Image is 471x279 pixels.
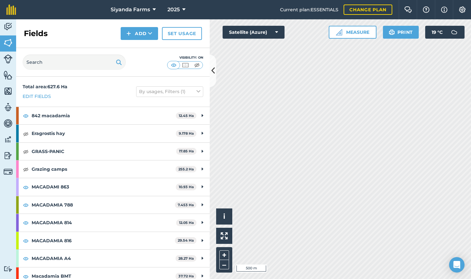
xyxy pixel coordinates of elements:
[23,130,29,138] img: svg+xml;base64,PHN2ZyB4bWxucz0iaHR0cDovL3d3dy53My5vcmcvMjAwMC9zdmciIHdpZHRoPSIxOCIgaGVpZ2h0PSIyNC...
[32,143,176,160] strong: GRASS-PANIC
[111,6,150,14] span: Siyanda Farms
[4,86,13,96] img: svg+xml;base64,PHN2ZyB4bWxucz0iaHR0cDovL3d3dy53My5vcmcvMjAwMC9zdmciIHdpZHRoPSI1NiIgaGVpZ2h0PSI2MC...
[448,26,461,39] img: svg+xml;base64,PD94bWwgdmVyc2lvbj0iMS4wIiBlbmNvZGluZz0idXRmLTgiPz4KPCEtLSBHZW5lcmF0b3I6IEFkb2JlIE...
[4,151,13,160] img: svg+xml;base64,PD94bWwgdmVyc2lvbj0iMS4wIiBlbmNvZGluZz0idXRmLTgiPz4KPCEtLSBHZW5lcmF0b3I6IEFkb2JlIE...
[4,70,13,80] img: svg+xml;base64,PHN2ZyB4bWxucz0iaHR0cDovL3d3dy53My5vcmcvMjAwMC9zdmciIHdpZHRoPSI1NiIgaGVpZ2h0PSI2MC...
[179,131,194,136] strong: 9.178 Ha
[167,6,180,14] span: 2025
[223,212,225,220] span: i
[219,260,229,269] button: –
[23,219,29,226] img: svg+xml;base64,PHN2ZyB4bWxucz0iaHR0cDovL3d3dy53My5vcmcvMjAwMC9zdmciIHdpZHRoPSIxOCIgaGVpZ2h0PSIyNC...
[24,28,48,39] h2: Fields
[458,6,466,13] img: A cog icon
[32,107,176,124] strong: 842 macadamia
[178,274,194,278] strong: 37.72 Ha
[16,125,210,142] div: Eragrostis hay9.178 Ha
[136,86,203,97] button: By usages, Filters (1)
[4,266,13,272] img: svg+xml;base64,PD94bWwgdmVyc2lvbj0iMS4wIiBlbmNvZGluZz0idXRmLTgiPz4KPCEtLSBHZW5lcmF0b3I6IEFkb2JlIE...
[16,143,210,160] div: GRASS-PANIC17.85 Ha
[23,148,29,155] img: svg+xml;base64,PHN2ZyB4bWxucz0iaHR0cDovL3d3dy53My5vcmcvMjAwMC9zdmciIHdpZHRoPSIxOCIgaGVpZ2h0PSIyNC...
[32,250,175,267] strong: MACADAMIA A4
[4,54,13,63] img: svg+xml;base64,PD94bWwgdmVyc2lvbj0iMS4wIiBlbmNvZGluZz0idXRmLTgiPz4KPCEtLSBHZW5lcmF0b3I6IEFkb2JlIE...
[4,167,13,176] img: svg+xml;base64,PD94bWwgdmVyc2lvbj0iMS4wIiBlbmNvZGluZz0idXRmLTgiPz4KPCEtLSBHZW5lcmF0b3I6IEFkb2JlIE...
[167,55,203,60] div: Visibility: On
[23,201,29,209] img: svg+xml;base64,PHN2ZyB4bWxucz0iaHR0cDovL3d3dy53My5vcmcvMjAwMC9zdmciIHdpZHRoPSIxOCIgaGVpZ2h0PSIyNC...
[126,30,131,37] img: svg+xml;base64,PHN2ZyB4bWxucz0iaHR0cDovL3d3dy53My5vcmcvMjAwMC9zdmciIHdpZHRoPSIxNCIgaGVpZ2h0PSIyNC...
[23,84,67,90] strong: Total area : 627.6 Ha
[449,257,465,273] div: Open Intercom Messenger
[23,165,29,173] img: svg+xml;base64,PHN2ZyB4bWxucz0iaHR0cDovL3d3dy53My5vcmcvMjAwMC9zdmciIHdpZHRoPSIxOCIgaGVpZ2h0PSIyNC...
[219,250,229,260] button: +
[193,62,201,68] img: svg+xml;base64,PHN2ZyB4bWxucz0iaHR0cDovL3d3dy53My5vcmcvMjAwMC9zdmciIHdpZHRoPSI1MCIgaGVpZ2h0PSI0MC...
[32,232,175,249] strong: MACADAMIA 816
[344,5,392,15] a: Change plan
[32,160,175,178] strong: Grazing camps
[4,22,13,32] img: svg+xml;base64,PD94bWwgdmVyc2lvbj0iMS4wIiBlbmNvZGluZz0idXRmLTgiPz4KPCEtLSBHZW5lcmF0b3I6IEFkb2JlIE...
[170,62,178,68] img: svg+xml;base64,PHN2ZyB4bWxucz0iaHR0cDovL3d3dy53My5vcmcvMjAwMC9zdmciIHdpZHRoPSI1MCIgaGVpZ2h0PSI0MC...
[178,256,194,261] strong: 28.27 Ha
[179,185,194,189] strong: 10.93 Ha
[221,232,228,239] img: Four arrows, one pointing top left, one top right, one bottom right and the last bottom left
[179,220,194,225] strong: 12.05 Ha
[16,196,210,214] div: MACADAMIA 7887.453 Ha
[32,178,176,196] strong: MACADAMI 863
[4,135,13,144] img: svg+xml;base64,PD94bWwgdmVyc2lvbj0iMS4wIiBlbmNvZGluZz0idXRmLTgiPz4KPCEtLSBHZW5lcmF0b3I6IEFkb2JlIE...
[329,26,376,39] button: Measure
[16,232,210,249] div: MACADAMIA 81629.54 Ha
[16,214,210,231] div: MACADAMIA 81412.05 Ha
[179,113,194,118] strong: 12.45 Ha
[23,237,29,245] img: svg+xml;base64,PHN2ZyB4bWxucz0iaHR0cDovL3d3dy53My5vcmcvMjAwMC9zdmciIHdpZHRoPSIxOCIgaGVpZ2h0PSIyNC...
[23,112,29,120] img: svg+xml;base64,PHN2ZyB4bWxucz0iaHR0cDovL3d3dy53My5vcmcvMjAwMC9zdmciIHdpZHRoPSIxOCIgaGVpZ2h0PSIyNC...
[121,27,158,40] button: Add
[32,125,176,142] strong: Eragrostis hay
[4,102,13,112] img: svg+xml;base64,PD94bWwgdmVyc2lvbj0iMS4wIiBlbmNvZGluZz0idXRmLTgiPz4KPCEtLSBHZW5lcmF0b3I6IEFkb2JlIE...
[178,238,194,243] strong: 29.54 Ha
[389,28,395,36] img: svg+xml;base64,PHN2ZyB4bWxucz0iaHR0cDovL3d3dy53My5vcmcvMjAwMC9zdmciIHdpZHRoPSIxOSIgaGVpZ2h0PSIyNC...
[23,54,126,70] input: Search
[178,203,194,207] strong: 7.453 Ha
[116,58,122,66] img: svg+xml;base64,PHN2ZyB4bWxucz0iaHR0cDovL3d3dy53My5vcmcvMjAwMC9zdmciIHdpZHRoPSIxOSIgaGVpZ2h0PSIyNC...
[216,208,232,225] button: i
[23,255,29,262] img: svg+xml;base64,PHN2ZyB4bWxucz0iaHR0cDovL3d3dy53My5vcmcvMjAwMC9zdmciIHdpZHRoPSIxOCIgaGVpZ2h0PSIyNC...
[404,6,412,13] img: Two speech bubbles overlapping with the left bubble in the forefront
[422,6,430,13] img: A question mark icon
[16,250,210,267] div: MACADAMIA A428.27 Ha
[4,119,13,128] img: svg+xml;base64,PD94bWwgdmVyc2lvbj0iMS4wIiBlbmNvZGluZz0idXRmLTgiPz4KPCEtLSBHZW5lcmF0b3I6IEFkb2JlIE...
[16,107,210,124] div: 842 macadamia12.45 Ha
[336,29,342,35] img: Ruler icon
[23,183,29,191] img: svg+xml;base64,PHN2ZyB4bWxucz0iaHR0cDovL3d3dy53My5vcmcvMjAwMC9zdmciIHdpZHRoPSIxOCIgaGVpZ2h0PSIyNC...
[162,27,202,40] a: Set usage
[6,5,16,15] img: fieldmargin Logo
[4,38,13,48] img: svg+xml;base64,PHN2ZyB4bWxucz0iaHR0cDovL3d3dy53My5vcmcvMjAwMC9zdmciIHdpZHRoPSI1NiIgaGVpZ2h0PSI2MC...
[432,26,443,39] span: 19 ° C
[16,178,210,196] div: MACADAMI 86310.93 Ha
[441,6,447,14] img: svg+xml;base64,PHN2ZyB4bWxucz0iaHR0cDovL3d3dy53My5vcmcvMjAwMC9zdmciIHdpZHRoPSIxNyIgaGVpZ2h0PSIxNy...
[23,93,51,100] a: Edit fields
[181,62,189,68] img: svg+xml;base64,PHN2ZyB4bWxucz0iaHR0cDovL3d3dy53My5vcmcvMjAwMC9zdmciIHdpZHRoPSI1MCIgaGVpZ2h0PSI0MC...
[179,149,194,153] strong: 17.85 Ha
[280,6,338,13] span: Current plan : ESSENTIALS
[178,167,194,171] strong: 255.2 Ha
[32,214,176,231] strong: MACADAMIA 814
[425,26,465,39] button: 19 °C
[223,26,285,39] button: Satellite (Azure)
[32,196,175,214] strong: MACADAMIA 788
[16,160,210,178] div: Grazing camps255.2 Ha
[383,26,419,39] button: Print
